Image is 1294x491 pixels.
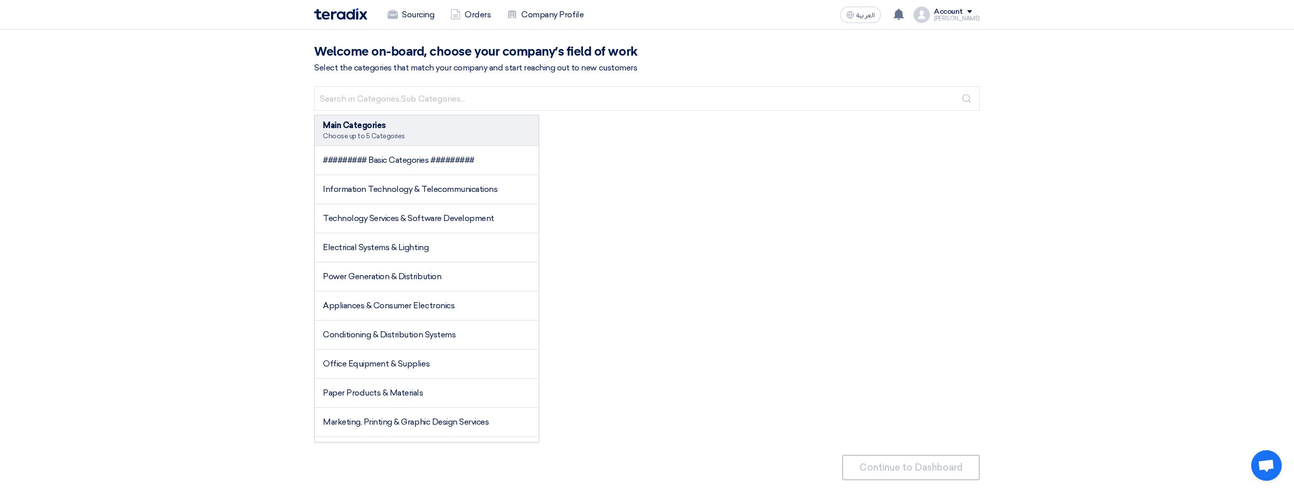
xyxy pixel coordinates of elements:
img: profile_test.png [914,7,930,23]
img: Teradix logo [314,8,367,20]
span: Technology Services & Software Development [323,213,494,223]
a: Orders [442,4,499,26]
span: Electrical Systems & Lighting [323,242,428,252]
button: العربية [840,7,881,23]
span: Appliances & Consumer Electronics [323,301,454,310]
span: ######### Basic Categories ######### [323,155,474,165]
div: Main Categories [323,119,530,132]
span: Power Generation & Distribution [323,272,441,281]
div: Account [934,8,963,16]
a: Sourcing [379,4,442,26]
div: Choose up to 5 Categories [323,132,530,141]
a: Open chat [1251,450,1282,481]
span: Paper Products & Materials [323,388,423,398]
a: Company Profile [499,4,592,26]
span: Office Equipment & Supplies [323,359,429,369]
input: Search in Categories,Sub Categories... [314,86,980,111]
span: Conditioning & Distribution Systems [323,330,455,339]
span: العربية [856,12,875,19]
span: Marketing, Printing & Graphic Design Services [323,417,489,427]
div: [PERSON_NAME] [934,16,980,21]
div: Select the categories that match your company and start reaching out to new customers [314,62,980,74]
button: Continue to Dashboard [842,455,980,480]
h2: Welcome on-board, choose your company’s field of work [314,45,980,59]
span: Information Technology & Telecommunications [323,184,497,194]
